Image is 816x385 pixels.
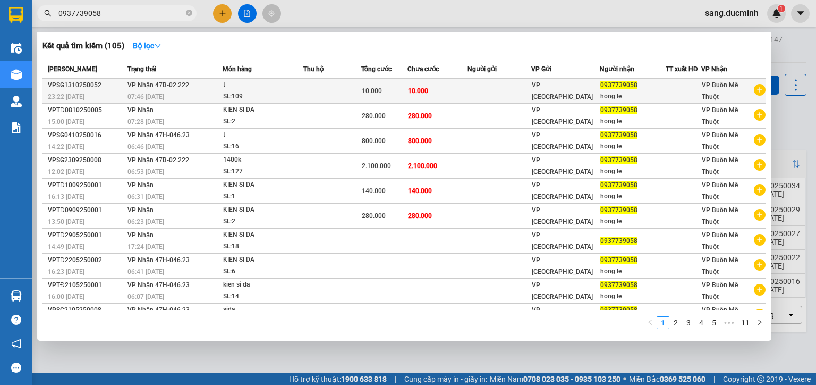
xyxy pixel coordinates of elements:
[127,93,164,101] span: 07:46 [DATE]
[754,134,766,146] span: plus-circle
[48,93,84,101] span: 23:22 [DATE]
[5,45,73,80] li: VP VP [GEOGRAPHIC_DATA]
[223,129,303,141] div: t
[127,281,190,289] span: VP Nhận 47H-046.23
[666,65,698,73] span: TT xuất HĐ
[708,316,720,329] li: 5
[48,105,124,116] div: VPTĐ0810250005
[702,206,738,225] span: VP Buôn Mê Thuột
[600,291,665,302] div: hong le
[532,81,593,101] span: VP [GEOGRAPHIC_DATA]
[600,131,637,139] span: 0937739058
[754,209,766,221] span: plus-circle
[48,65,97,73] span: [PERSON_NAME]
[754,234,766,246] span: plus-circle
[600,181,637,189] span: 0937739058
[600,216,665,227] div: hong le
[600,266,665,277] div: hong le
[223,304,303,316] div: sida
[223,179,303,191] div: KIEN SI DA
[754,309,766,321] span: plus-circle
[720,316,737,329] li: Next 5 Pages
[127,168,164,175] span: 06:53 [DATE]
[5,5,154,26] li: [PERSON_NAME]
[531,65,551,73] span: VP Gửi
[754,109,766,121] span: plus-circle
[303,65,324,73] span: Thu hộ
[48,143,84,150] span: 14:22 [DATE]
[133,41,161,50] strong: Bộ lọc
[407,65,439,73] span: Chưa cước
[408,112,432,120] span: 280.000
[532,206,593,225] span: VP [GEOGRAPHIC_DATA]
[11,315,21,325] span: question-circle
[186,10,192,16] span: close-circle
[708,317,720,329] a: 5
[600,91,665,102] div: hong le
[48,80,124,91] div: VPSG1310250052
[223,116,303,128] div: SL: 2
[127,193,164,200] span: 06:31 [DATE]
[753,316,766,329] li: Next Page
[670,317,682,329] a: 2
[11,363,21,373] span: message
[124,37,170,54] button: Bộ lọcdown
[532,156,593,175] span: VP [GEOGRAPHIC_DATA]
[223,291,303,303] div: SL: 14
[127,293,164,300] span: 06:07 [DATE]
[600,206,637,214] span: 0937739058
[127,106,154,114] span: VP Nhận
[73,71,81,78] span: environment
[48,243,84,250] span: 14:49 [DATE]
[48,118,84,125] span: 15:00 [DATE]
[600,65,634,73] span: Người nhận
[127,156,189,164] span: VP Nhận 47B-02.222
[11,339,21,349] span: notification
[127,268,164,275] span: 06:41 [DATE]
[223,65,252,73] span: Món hàng
[48,180,124,191] div: VPTĐ1009250001
[223,104,303,116] div: KIEN SI DA
[600,156,637,164] span: 0937739058
[408,87,428,95] span: 10.000
[702,81,738,101] span: VP Buôn Mê Thuột
[600,237,637,245] span: 0937739058
[362,162,391,170] span: 2.100.000
[223,141,303,153] div: SL: 16
[127,181,154,189] span: VP Nhận
[223,79,303,91] div: t
[532,256,593,275] span: VP [GEOGRAPHIC_DATA]
[127,231,154,239] span: VP Nhận
[754,284,766,296] span: plus-circle
[223,266,303,278] div: SL: 6
[127,143,164,150] span: 06:46 [DATE]
[702,106,738,125] span: VP Buôn Mê Thuột
[223,204,303,216] div: KIEN SI DA
[127,206,154,214] span: VP Nhận
[532,106,593,125] span: VP [GEOGRAPHIC_DATA]
[362,112,386,120] span: 280.000
[9,7,23,23] img: logo-vxr
[532,306,593,325] span: VP [GEOGRAPHIC_DATA]
[48,218,84,225] span: 13:50 [DATE]
[223,254,303,266] div: KIEN SI DA
[48,268,84,275] span: 16:23 [DATE]
[362,87,382,95] span: 10.000
[408,137,432,145] span: 800.000
[600,166,665,177] div: hong le
[361,65,392,73] span: Tổng cước
[701,65,727,73] span: VP Nhận
[223,216,303,228] div: SL: 2
[48,130,124,141] div: VPSG0410250016
[223,191,303,203] div: SL: 1
[11,96,22,107] img: warehouse-icon
[127,243,164,250] span: 17:24 [DATE]
[223,166,303,178] div: SL: 127
[186,9,192,19] span: close-circle
[600,256,637,264] span: 0937739058
[127,131,190,139] span: VP Nhận 47H-046.23
[362,187,386,195] span: 140.000
[11,69,22,80] img: warehouse-icon
[223,241,303,253] div: SL: 18
[695,317,707,329] a: 4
